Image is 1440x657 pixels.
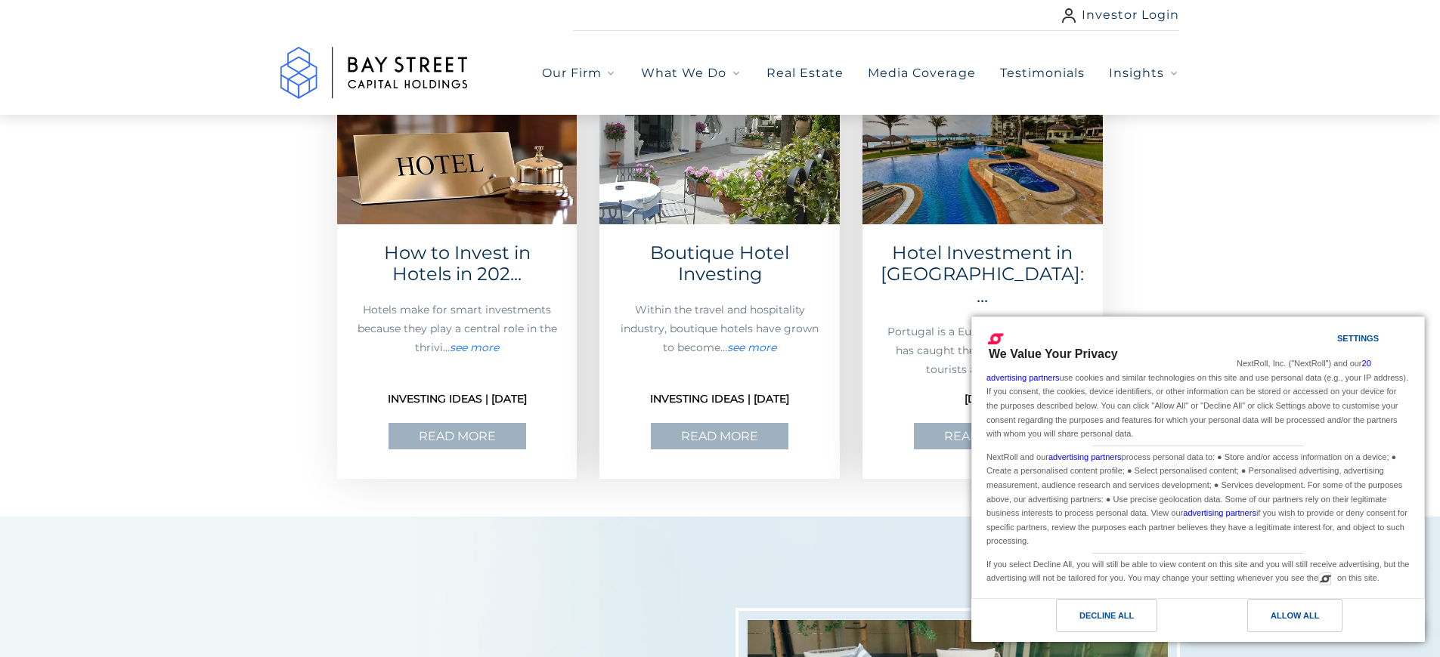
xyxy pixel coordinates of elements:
[989,347,1118,360] span: We Value Your Privacy
[1337,330,1379,347] div: Settings
[727,341,776,354] a: Boutique Hotel Investing
[1048,452,1122,461] a: advertising partners
[337,66,578,224] a: How to Invest in Hotels in 2024
[1062,6,1180,24] a: Investor Login
[1109,64,1179,82] button: Insights
[1271,607,1319,624] div: Allow All
[881,242,1085,307] a: Hotel Investment in Portugal: An Investor's Guide
[542,64,617,82] button: Our Firm
[748,391,751,406] span: |
[983,355,1413,442] div: NextRoll, Inc. ("NextRoll") and our use cookies and similar technologies on this site and use per...
[599,66,840,224] img: Boutique Hotel Investing preview image
[618,301,822,357] p: Within the travel and hospitality industry, boutique hotels have grown to become...
[1311,326,1347,354] a: Settings
[450,341,499,354] a: How to Invest in Hotels in 2024
[1183,508,1256,517] a: advertising partners
[388,392,482,406] span: Investing Ideas
[754,391,789,406] span: [DATE]
[1079,607,1134,624] div: Decline All
[355,242,559,286] a: How to Invest in Hotels in 2024
[983,554,1413,587] div: If you select Decline All, you will still be able to view content on this site and you will still...
[618,242,822,286] a: Boutique Hotel Investing
[641,64,742,82] button: What We Do
[491,391,527,406] span: [DATE]
[641,64,726,82] span: What We Do
[650,392,745,406] span: Investing Ideas
[337,66,578,224] img: How to Invest in Hotels in 2024 preview image
[881,322,1085,379] p: Portugal is a European country that has caught the attention of both tourists an...
[862,66,1103,224] img: Hotel Investment in Portugal: An Investor's Guide preview image
[389,423,526,449] a: Read More
[983,446,1413,550] div: NextRoll and our process personal data to: ● Store and/or access information on a device; ● Creat...
[261,31,488,115] a: Go to home page
[766,64,844,82] a: Real Estate
[914,423,1051,449] a: Read More
[965,391,1000,406] span: [DATE]
[542,64,602,82] span: Our Firm
[599,66,840,224] a: Boutique Hotel Investing
[1198,599,1416,640] a: Allow All
[862,66,1103,224] a: Hotel Investment in Portugal: An Investor's Guide
[261,31,488,115] img: Logo
[355,301,559,357] p: Hotels make for smart investments because they play a central role in the thrivi...
[485,391,488,406] span: |
[986,359,1371,382] a: 20 advertising partners
[1000,64,1085,82] a: Testimonials
[980,599,1198,640] a: Decline All
[651,423,788,449] a: Read More
[868,64,976,82] a: Media Coverage
[1062,8,1076,23] img: user icon
[1109,64,1164,82] span: Insights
